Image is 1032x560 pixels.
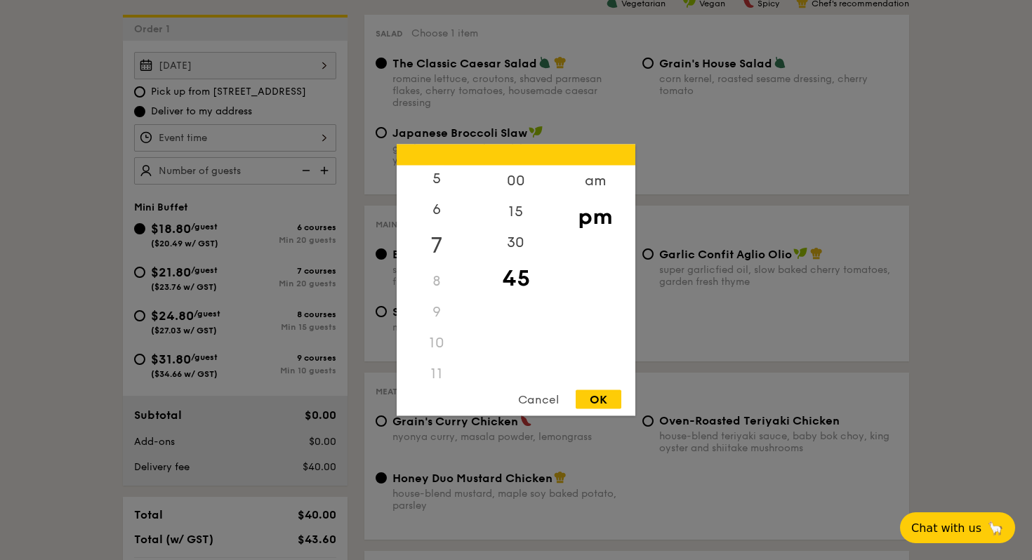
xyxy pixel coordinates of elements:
[576,390,621,409] div: OK
[397,225,476,266] div: 7
[911,521,981,535] span: Chat with us
[504,390,573,409] div: Cancel
[397,164,476,194] div: 5
[397,328,476,359] div: 10
[987,520,1004,536] span: 🦙
[476,196,555,227] div: 15
[397,359,476,389] div: 11
[397,266,476,297] div: 8
[397,297,476,328] div: 9
[555,196,635,237] div: pm
[900,512,1015,543] button: Chat with us🦙
[476,227,555,258] div: 30
[476,166,555,196] div: 00
[555,166,635,196] div: am
[397,194,476,225] div: 6
[476,258,555,299] div: 45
